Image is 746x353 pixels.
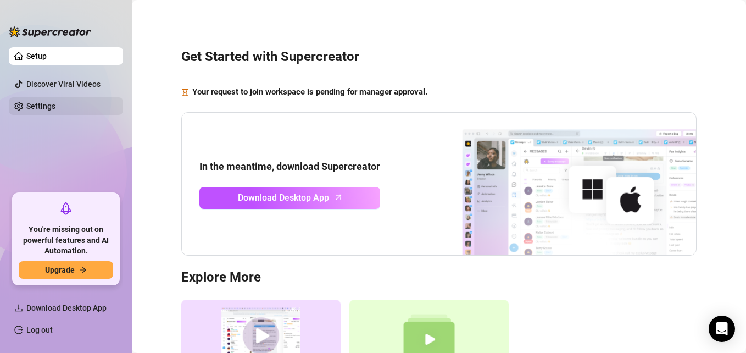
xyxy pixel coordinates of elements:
[19,224,113,257] span: You're missing out on powerful features and AI Automation.
[26,304,107,312] span: Download Desktop App
[45,266,75,274] span: Upgrade
[181,48,697,66] h3: Get Started with Supercreator
[199,187,380,209] a: Download Desktop Apparrow-up
[59,202,73,215] span: rocket
[181,269,697,286] h3: Explore More
[19,261,113,279] button: Upgradearrow-right
[26,102,55,111] a: Settings
[26,52,47,60] a: Setup
[238,191,329,205] span: Download Desktop App
[79,266,87,274] span: arrow-right
[9,26,91,37] img: logo-BBDzfeDw.svg
[709,316,735,342] div: Open Intercom Messenger
[14,304,23,312] span: download
[332,191,345,203] span: arrow-up
[192,87,427,97] strong: Your request to join workspace is pending for manager approval.
[199,161,380,172] strong: In the meantime, download Supercreator
[26,80,101,89] a: Discover Viral Videos
[421,113,696,256] img: download app
[26,326,53,334] a: Log out
[181,86,189,99] span: hourglass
